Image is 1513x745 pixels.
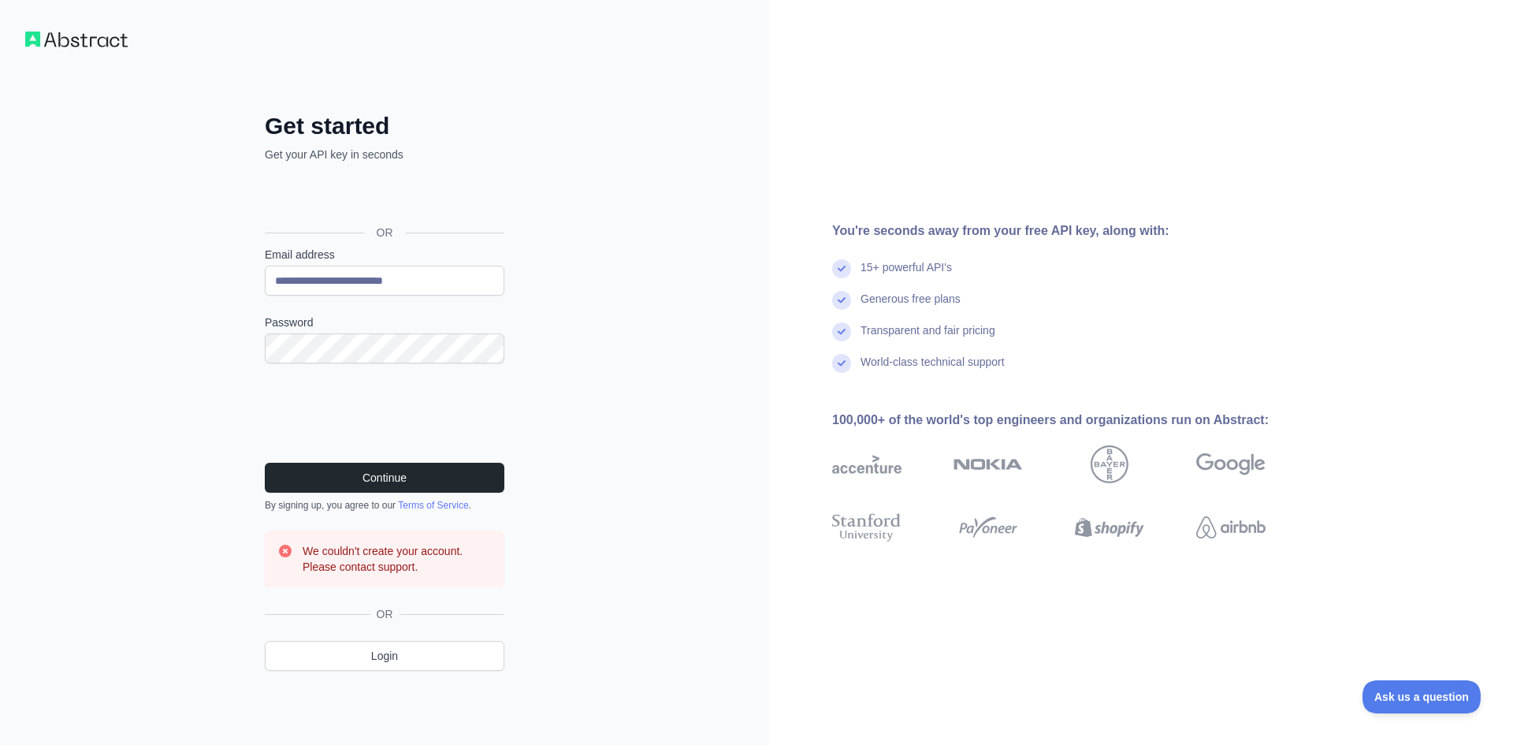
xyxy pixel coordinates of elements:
div: Generous free plans [861,291,961,322]
div: Transparent and fair pricing [861,322,995,354]
img: bayer [1091,445,1128,483]
label: Password [265,315,504,330]
img: check mark [832,259,851,278]
img: check mark [832,322,851,341]
img: accenture [832,445,901,483]
div: By signing up, you agree to our . [265,499,504,512]
h2: Get started [265,112,504,140]
a: Login [265,641,504,671]
div: 15+ powerful API's [861,259,952,291]
div: World-class technical support [861,354,1005,386]
div: You're seconds away from your free API key, along with: [832,222,1316,240]
a: Terms of Service [398,500,468,511]
iframe: reCAPTCHA [265,382,504,444]
iframe: Toggle Customer Support [1362,680,1481,713]
img: Workflow [25,32,128,47]
img: airbnb [1196,510,1266,545]
h3: We couldn't create your account. Please contact support. [303,543,492,575]
img: google [1196,445,1266,483]
p: Get your API key in seconds [265,147,504,162]
img: check mark [832,291,851,310]
div: 100,000+ of the world's top engineers and organizations run on Abstract: [832,411,1316,430]
label: Email address [265,247,504,263]
iframe: Sign in with Google Button [257,180,509,214]
span: OR [370,606,400,622]
img: check mark [832,354,851,373]
img: shopify [1075,510,1144,545]
button: Continue [265,463,504,493]
img: payoneer [954,510,1023,545]
span: OR [364,225,406,240]
img: stanford university [832,510,901,545]
img: nokia [954,445,1023,483]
